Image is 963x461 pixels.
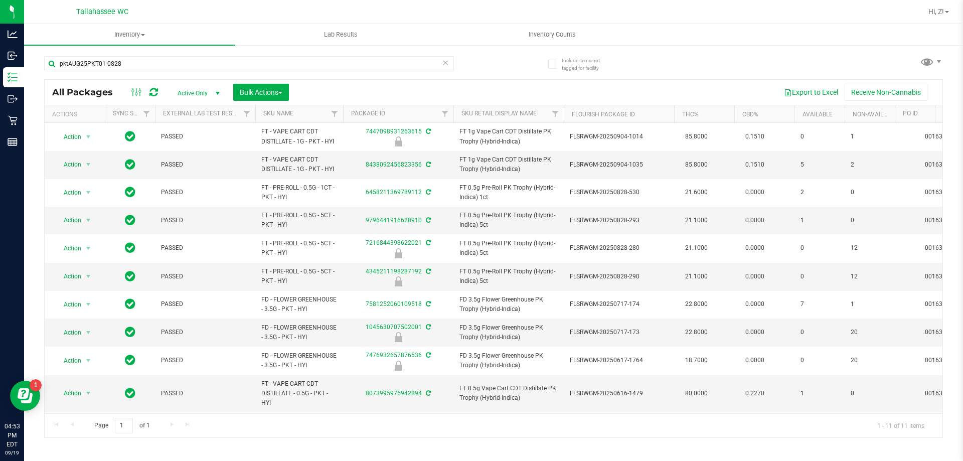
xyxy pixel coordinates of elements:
a: Filter [239,105,255,122]
span: PASSED [161,299,249,309]
span: In Sync [125,269,135,283]
button: Export to Excel [777,84,845,101]
span: FLSRWGM-20250828-530 [570,188,668,197]
span: FT - VAPE CART CDT DISTILLATE - 0.5G - PKT - HYI [261,379,337,408]
span: Inventory [24,30,235,39]
span: 0 [800,356,839,365]
span: FT 0.5g Pre-Roll PK Trophy (Hybrid-Indica) 5ct [459,267,558,286]
span: Action [55,354,82,368]
a: 8073995975942894 [366,390,422,397]
a: 00163493 [925,217,953,224]
span: Sync from Compliance System [424,161,431,168]
span: 12 [851,243,889,253]
span: PASSED [161,243,249,253]
span: FLSRWGM-20250904-1014 [570,132,668,141]
span: FT - PRE-ROLL - 0.5G - 5CT - PKT - HYI [261,267,337,286]
inline-svg: Outbound [8,94,18,104]
span: FLSRWGM-20250904-1035 [570,160,668,170]
span: 5 [800,160,839,170]
span: 21.6000 [680,185,713,200]
span: In Sync [125,386,135,400]
div: Newly Received [342,361,455,371]
a: 7216844398622021 [366,239,422,246]
span: 85.8000 [680,129,713,144]
span: PASSED [161,356,249,365]
a: 9796441916628910 [366,217,422,224]
span: Action [55,186,82,200]
span: In Sync [125,213,135,227]
span: 80.0000 [680,386,713,401]
span: Sync from Compliance System [424,390,431,397]
span: In Sync [125,158,135,172]
span: FLSRWGM-20250828-280 [570,243,668,253]
p: 09/19 [5,449,20,456]
span: FT 0.5g Vape Cart CDT Distillate PK Trophy (Hybrid-Indica) [459,384,558,403]
span: Bulk Actions [240,88,282,96]
span: 0.2270 [740,386,769,401]
span: select [82,354,95,368]
span: PASSED [161,188,249,197]
span: Inventory Counts [515,30,589,39]
span: FT - PRE-ROLL - 0.5G - 5CT - PKT - HYI [261,239,337,258]
a: Inventory [24,24,235,45]
span: Action [55,130,82,144]
span: FD 3.5g Flower Greenhouse PK Trophy (Hybrid-Indica) [459,351,558,370]
span: Action [55,386,82,400]
span: Sync from Compliance System [424,268,431,275]
span: PASSED [161,132,249,141]
span: FLSRWGM-20250717-174 [570,299,668,309]
span: FLSRWGM-20250717-173 [570,328,668,337]
span: FD - FLOWER GREENHOUSE - 3.5G - PKT - HYI [261,351,337,370]
a: 00163497 [925,161,953,168]
span: Sync from Compliance System [424,352,431,359]
button: Receive Non-Cannabis [845,84,927,101]
span: Sync from Compliance System [424,189,431,196]
a: Package ID [351,110,385,117]
span: Action [55,241,82,255]
span: 0 [800,272,839,281]
span: Sync from Compliance System [424,300,431,308]
a: SKU Name [263,110,293,117]
a: Sku Retail Display Name [461,110,537,117]
inline-svg: Inbound [8,51,18,61]
span: 1 [800,216,839,225]
span: 21.1000 [680,241,713,255]
inline-svg: Inventory [8,72,18,82]
div: Actions [52,111,101,118]
input: 1 [115,418,133,433]
span: FT - PRE-ROLL - 0.5G - 5CT - PKT - HYI [261,211,337,230]
span: In Sync [125,185,135,199]
span: In Sync [125,129,135,143]
a: PO ID [903,110,918,117]
span: select [82,386,95,400]
span: 7 [800,299,839,309]
span: select [82,269,95,283]
span: 0 [851,216,889,225]
span: FLSRWGM-20250828-290 [570,272,668,281]
inline-svg: Reports [8,137,18,147]
span: Clear [442,56,449,69]
a: 8438092456823356 [366,161,422,168]
span: Action [55,326,82,340]
p: 04:53 PM EDT [5,422,20,449]
span: 0.0000 [740,213,769,228]
a: Filter [138,105,155,122]
span: Action [55,213,82,227]
a: 1045630707502001 [366,324,422,331]
span: 0.0000 [740,325,769,340]
span: 0 [800,243,839,253]
span: 2 [800,188,839,197]
span: FT - VAPE CART CDT DISTILLATE - 1G - PKT - HYI [261,155,337,174]
span: Sync from Compliance System [424,217,431,224]
span: 0.0000 [740,297,769,312]
span: 20 [851,328,889,337]
a: THC% [682,111,699,118]
span: All Packages [52,87,123,98]
span: 0.0000 [740,185,769,200]
span: 0 [851,188,889,197]
a: Inventory Counts [446,24,658,45]
a: 00163492 [925,390,953,397]
a: 00163497 [925,357,953,364]
a: 00163494 [925,133,953,140]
